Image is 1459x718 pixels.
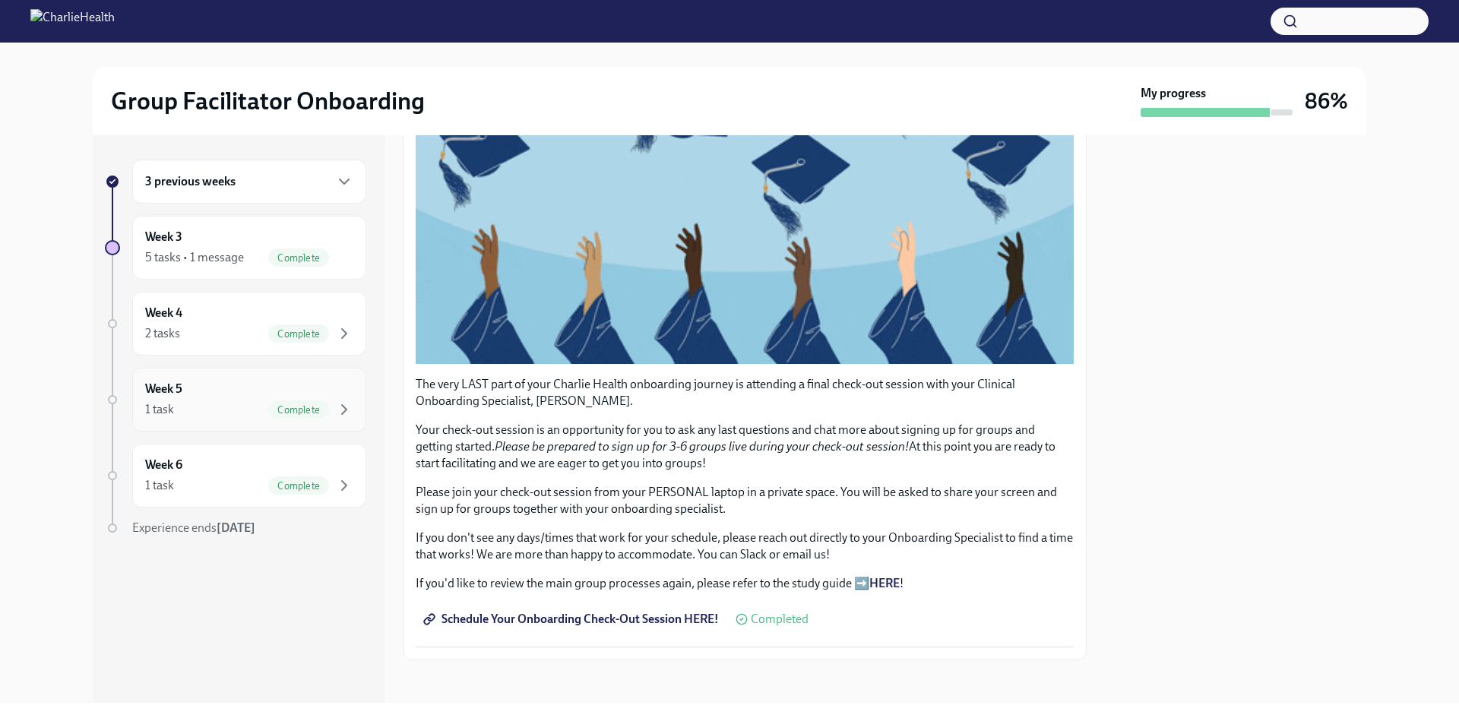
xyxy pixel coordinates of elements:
[426,612,719,627] span: Schedule Your Onboarding Check-Out Session HERE!
[145,173,236,190] h6: 3 previous weeks
[217,520,255,535] strong: [DATE]
[30,9,115,33] img: CharlieHealth
[105,368,366,432] a: Week 51 taskComplete
[268,328,329,340] span: Complete
[416,604,729,634] a: Schedule Your Onboarding Check-Out Session HERE!
[105,216,366,280] a: Week 35 tasks • 1 messageComplete
[145,381,182,397] h6: Week 5
[145,477,174,494] div: 1 task
[1141,85,1206,102] strong: My progress
[145,249,244,266] div: 5 tasks • 1 message
[416,376,1074,410] p: The very LAST part of your Charlie Health onboarding journey is attending a final check-out sessi...
[268,404,329,416] span: Complete
[145,305,182,321] h6: Week 4
[105,444,366,508] a: Week 61 taskComplete
[416,422,1074,472] p: Your check-out session is an opportunity for you to ask any last questions and chat more about si...
[1305,87,1348,115] h3: 86%
[132,520,255,535] span: Experience ends
[105,292,366,356] a: Week 42 tasksComplete
[416,575,1074,592] p: If you'd like to review the main group processes again, please refer to the study guide ➡️ !
[416,484,1074,517] p: Please join your check-out session from your PERSONAL laptop in a private space. You will be aske...
[495,439,909,454] em: Please be prepared to sign up for 3-6 groups live during your check-out session!
[751,613,809,625] span: Completed
[145,325,180,342] div: 2 tasks
[869,576,900,590] a: HERE
[111,86,425,116] h2: Group Facilitator Onboarding
[268,480,329,492] span: Complete
[145,229,182,245] h6: Week 3
[416,530,1074,563] p: If you don't see any days/times that work for your schedule, please reach out directly to your On...
[145,401,174,418] div: 1 task
[145,457,182,473] h6: Week 6
[268,252,329,264] span: Complete
[132,160,366,204] div: 3 previous weeks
